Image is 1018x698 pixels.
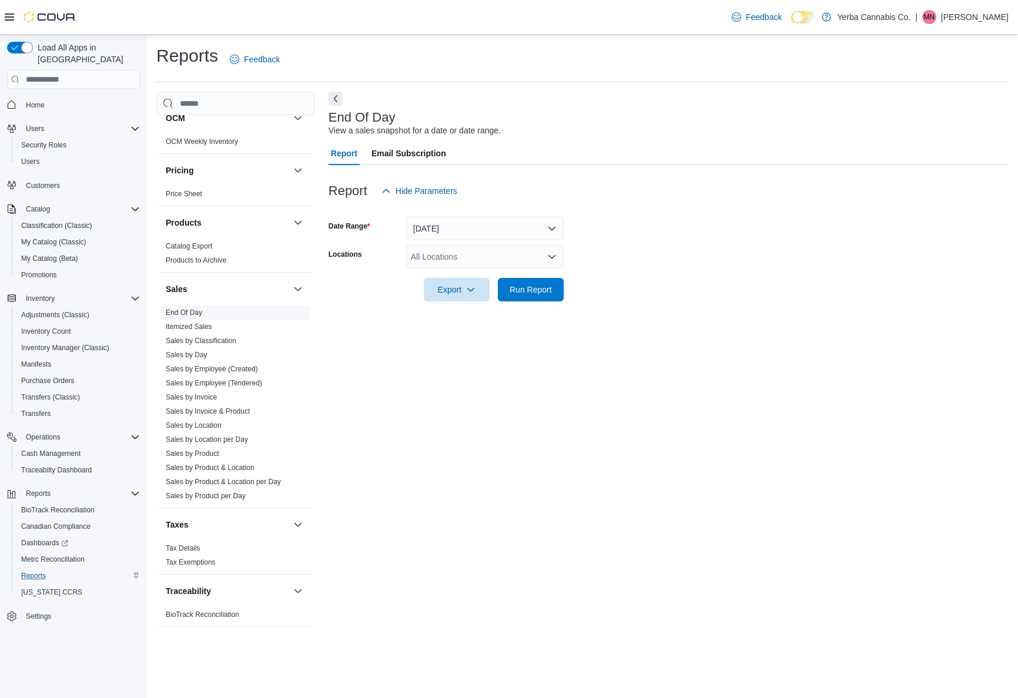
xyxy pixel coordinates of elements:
[21,327,71,336] span: Inventory Count
[26,204,50,214] span: Catalog
[922,10,936,24] div: Michael Nezi
[12,153,145,170] button: Users
[166,165,193,176] h3: Pricing
[16,341,140,355] span: Inventory Manager (Classic)
[166,378,262,388] span: Sales by Employee (Tendered)
[16,447,85,461] a: Cash Management
[166,337,236,345] a: Sales by Classification
[16,138,140,152] span: Security Roles
[21,486,55,501] button: Reports
[21,343,109,353] span: Inventory Manager (Classic)
[12,340,145,356] button: Inventory Manager (Classic)
[21,465,92,475] span: Traceabilty Dashboard
[21,430,65,444] button: Operations
[12,323,145,340] button: Inventory Count
[16,569,140,583] span: Reports
[21,202,140,216] span: Catalog
[331,142,357,165] span: Report
[291,216,305,230] button: Products
[156,187,314,206] div: Pricing
[16,324,140,338] span: Inventory Count
[166,477,281,486] span: Sales by Product & Location per Day
[244,53,280,65] span: Feedback
[21,140,66,150] span: Security Roles
[12,462,145,478] button: Traceabilty Dashboard
[166,217,202,229] h3: Products
[166,463,254,472] span: Sales by Product & Location
[16,374,79,388] a: Purchase Orders
[21,486,140,501] span: Reports
[406,217,564,240] button: [DATE]
[837,10,910,24] p: Yerba Cannabis Co.
[16,308,94,322] a: Adjustments (Classic)
[12,389,145,405] button: Transfers (Classic)
[21,291,140,306] span: Inventory
[291,111,305,125] button: OCM
[166,519,289,531] button: Taxes
[166,478,281,486] a: Sales by Product & Location per Day
[498,278,564,301] button: Run Report
[16,463,96,477] a: Traceabilty Dashboard
[16,552,89,566] a: Metrc Reconciliation
[291,518,305,532] button: Taxes
[2,290,145,307] button: Inventory
[21,179,65,193] a: Customers
[2,177,145,194] button: Customers
[291,584,305,598] button: Traceability
[16,390,140,404] span: Transfers (Classic)
[16,519,140,533] span: Canadian Compliance
[156,44,218,68] h1: Reports
[21,538,68,548] span: Dashboards
[2,485,145,502] button: Reports
[16,519,95,533] a: Canadian Compliance
[7,91,140,655] nav: Complex example
[166,519,189,531] h3: Taxes
[26,432,61,442] span: Operations
[21,360,51,369] span: Manifests
[16,536,73,550] a: Dashboards
[166,558,216,567] span: Tax Exemptions
[329,110,396,125] h3: End Of Day
[166,610,239,619] a: BioTrack Reconciliation
[21,122,49,136] button: Users
[21,571,46,580] span: Reports
[12,250,145,267] button: My Catalog (Beta)
[21,97,140,112] span: Home
[746,11,782,23] span: Feedback
[166,407,250,415] a: Sales by Invoice & Product
[16,219,140,233] span: Classification (Classic)
[26,612,51,621] span: Settings
[166,308,202,317] a: End Of Day
[21,609,140,623] span: Settings
[16,235,91,249] a: My Catalog (Classic)
[16,585,87,599] a: [US_STATE] CCRS
[329,125,501,137] div: View a sales snapshot for a date or date range.
[21,270,57,280] span: Promotions
[12,502,145,518] button: BioTrack Reconciliation
[166,464,254,472] a: Sales by Product & Location
[166,217,289,229] button: Products
[16,374,140,388] span: Purchase Orders
[24,11,76,23] img: Cova
[21,588,82,597] span: [US_STATE] CCRS
[166,421,222,429] a: Sales by Location
[16,357,140,371] span: Manifests
[329,222,370,231] label: Date Range
[156,239,314,272] div: Products
[12,267,145,283] button: Promotions
[727,5,786,29] a: Feedback
[166,585,211,597] h3: Traceability
[166,351,207,359] a: Sales by Day
[16,268,140,282] span: Promotions
[166,256,226,264] a: Products to Archive
[166,491,246,501] span: Sales by Product per Day
[21,157,39,166] span: Users
[166,393,217,401] a: Sales by Invoice
[166,241,212,251] span: Catalog Export
[16,552,140,566] span: Metrc Reconciliation
[166,543,200,553] span: Tax Details
[16,536,140,550] span: Dashboards
[21,98,49,112] a: Home
[12,356,145,373] button: Manifests
[156,306,314,508] div: Sales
